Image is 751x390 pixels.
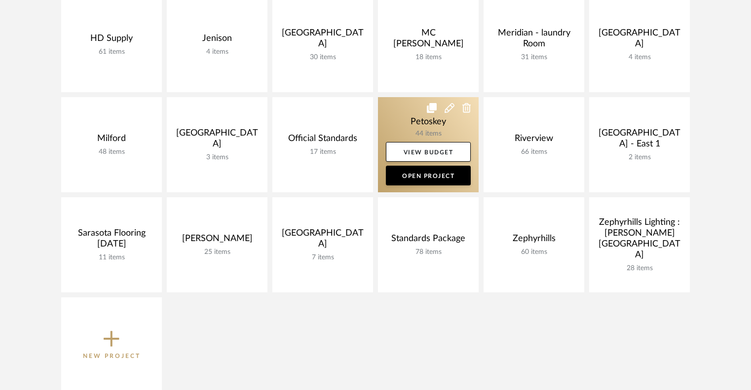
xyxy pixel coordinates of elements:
[386,233,471,248] div: Standards Package
[175,128,260,153] div: [GEOGRAPHIC_DATA]
[69,48,154,56] div: 61 items
[280,133,365,148] div: Official Standards
[597,217,682,264] div: Zephyrhills Lighting : [PERSON_NAME][GEOGRAPHIC_DATA]
[69,133,154,148] div: Milford
[386,53,471,62] div: 18 items
[491,53,576,62] div: 31 items
[69,148,154,156] div: 48 items
[597,128,682,153] div: [GEOGRAPHIC_DATA] - East 1
[175,248,260,256] div: 25 items
[175,153,260,162] div: 3 items
[386,142,471,162] a: View Budget
[69,33,154,48] div: HD Supply
[280,28,365,53] div: [GEOGRAPHIC_DATA]
[491,248,576,256] div: 60 items
[280,53,365,62] div: 30 items
[491,133,576,148] div: Riverview
[280,253,365,262] div: 7 items
[597,53,682,62] div: 4 items
[386,28,471,53] div: MC [PERSON_NAME]
[280,148,365,156] div: 17 items
[491,233,576,248] div: Zephyrhills
[83,351,141,361] p: New Project
[597,153,682,162] div: 2 items
[69,228,154,253] div: Sarasota Flooring [DATE]
[491,28,576,53] div: Meridian - laundry Room
[386,248,471,256] div: 78 items
[69,253,154,262] div: 11 items
[280,228,365,253] div: [GEOGRAPHIC_DATA]
[491,148,576,156] div: 66 items
[597,264,682,273] div: 28 items
[175,48,260,56] div: 4 items
[597,28,682,53] div: [GEOGRAPHIC_DATA]
[386,166,471,185] a: Open Project
[175,233,260,248] div: [PERSON_NAME]
[175,33,260,48] div: Jenison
